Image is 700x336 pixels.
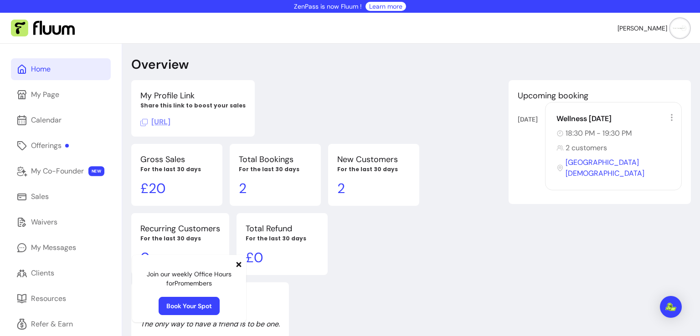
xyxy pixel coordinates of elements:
[140,222,220,235] p: Recurring Customers
[31,191,49,202] div: Sales
[11,135,111,157] a: Offerings
[31,115,62,126] div: Calendar
[31,217,57,228] div: Waivers
[140,102,246,109] p: Share this link to boost your sales
[11,109,111,131] a: Calendar
[556,143,676,153] div: 2 customers
[140,153,213,166] p: Gross Sales
[294,2,362,11] p: ZenPass is now Fluum !
[131,56,189,73] p: Overview
[31,293,66,304] div: Resources
[556,113,676,124] div: Wellness [DATE]
[518,115,545,124] div: [DATE]
[140,180,213,197] p: £ 20
[11,84,111,106] a: My Page
[139,270,239,288] p: Join our weekly Office Hours for Pro members
[31,268,54,279] div: Clients
[337,180,410,197] p: 2
[11,211,111,233] a: Waivers
[618,24,667,33] span: [PERSON_NAME]
[11,237,111,259] a: My Messages
[140,319,280,330] p: The only way to have a friend is to be one.
[11,20,75,37] img: Fluum Logo
[337,166,410,173] p: For the last 30 days
[239,180,312,197] p: 2
[140,89,246,102] p: My Profile Link
[246,235,319,242] p: For the last 30 days
[140,249,220,266] p: 0
[618,19,689,37] button: avatar[PERSON_NAME]
[88,166,104,176] span: NEW
[11,160,111,182] a: My Co-Founder NEW
[31,166,84,177] div: My Co-Founder
[159,297,220,315] a: Book Your Spot
[31,319,73,330] div: Refer & Earn
[246,249,319,266] p: £ 0
[31,64,51,75] div: Home
[31,89,59,100] div: My Page
[11,186,111,208] a: Sales
[11,58,111,80] a: Home
[31,140,69,151] div: Offerings
[11,313,111,335] a: Refer & Earn
[239,153,312,166] p: Total Bookings
[671,19,689,37] img: avatar
[337,153,410,166] p: New Customers
[239,166,312,173] p: For the last 30 days
[140,117,170,127] span: Click to copy
[660,296,682,318] div: Open Intercom Messenger
[11,288,111,310] a: Resources
[518,89,682,102] p: Upcoming booking
[246,222,319,235] p: Total Refund
[369,2,402,11] a: Learn more
[566,157,676,179] span: [GEOGRAPHIC_DATA][DEMOGRAPHIC_DATA]
[556,128,676,139] div: 18:30 PM - 19:30 PM
[140,235,220,242] p: For the last 30 days
[11,262,111,284] a: Clients
[31,242,76,253] div: My Messages
[140,166,213,173] p: For the last 30 days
